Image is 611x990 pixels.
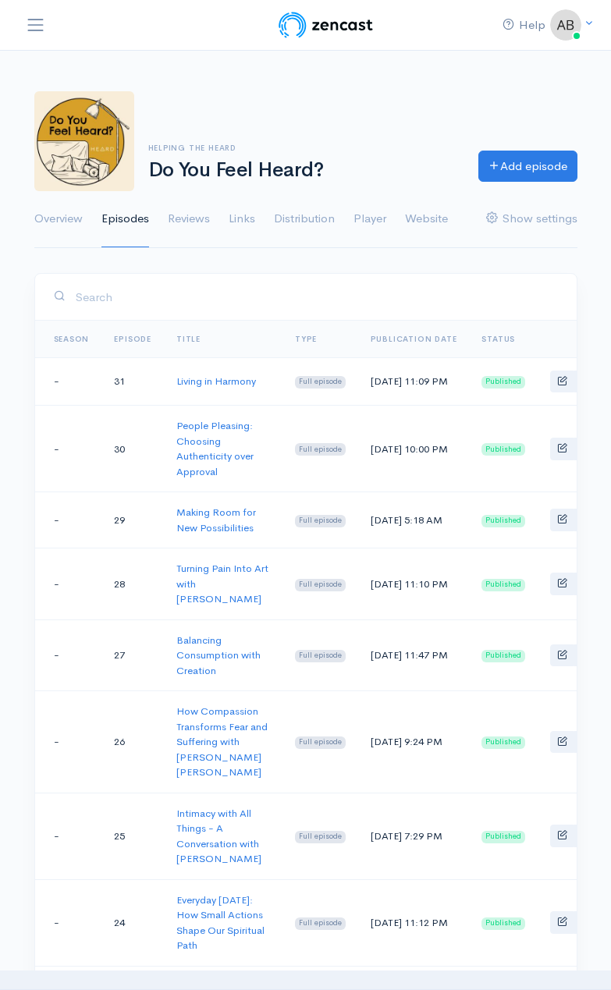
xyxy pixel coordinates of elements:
[405,191,448,247] a: Website
[295,579,346,591] span: Full episode
[101,691,164,793] td: 26
[481,515,525,527] span: Published
[358,619,470,691] td: [DATE] 11:47 PM
[176,334,201,344] a: Title
[371,334,457,344] a: Publication date
[295,831,346,843] span: Full episode
[35,619,102,691] td: -
[101,619,164,691] td: 27
[101,357,164,406] td: 31
[558,937,595,974] iframe: gist-messenger-bubble-iframe
[54,334,90,344] a: Season
[35,548,102,620] td: -
[276,9,375,41] img: ZenCast Logo
[358,879,470,966] td: [DATE] 11:12 PM
[101,793,164,879] td: 25
[481,650,525,662] span: Published
[481,917,525,930] span: Published
[148,159,460,182] h1: Do You Feel Heard?
[353,191,386,247] a: Player
[229,191,255,247] a: Links
[481,831,525,843] span: Published
[101,879,164,966] td: 24
[358,406,470,492] td: [DATE] 10:00 PM
[358,691,470,793] td: [DATE] 9:24 PM
[114,334,151,344] a: Episode
[176,506,256,534] a: Making Room for New Possibilities
[481,736,525,749] span: Published
[295,650,346,662] span: Full episode
[101,406,164,492] td: 30
[34,191,83,247] a: Overview
[490,10,558,41] a: Help
[176,633,261,677] a: Balancing Consumption with Creation
[176,704,268,779] a: How Compassion Transforms Fear and Suffering with [PERSON_NAME] [PERSON_NAME]
[486,191,577,247] a: Show settings
[35,492,102,548] td: -
[358,793,470,879] td: [DATE] 7:29 PM
[35,879,102,966] td: -
[358,357,470,406] td: [DATE] 11:09 PM
[295,736,346,749] span: Full episode
[35,691,102,793] td: -
[295,334,317,344] a: Type
[176,893,265,953] a: Everyday [DATE]: How Small Actions Shape Our Spiritual Path
[35,406,102,492] td: -
[295,515,346,527] span: Full episode
[481,334,515,344] span: Status
[176,374,256,388] a: Living in Harmony
[75,281,558,313] input: Search
[550,9,581,41] img: ...
[148,144,460,152] h6: Helping The Heard
[481,579,525,591] span: Published
[274,191,335,247] a: Distribution
[35,357,102,406] td: -
[101,191,149,247] a: Episodes
[481,443,525,456] span: Published
[295,376,346,389] span: Full episode
[101,548,164,620] td: 28
[101,492,164,548] td: 29
[358,492,470,548] td: [DATE] 5:18 AM
[176,419,254,478] a: People Pleasing: Choosing Authenticity over Approval
[35,793,102,879] td: -
[25,11,47,39] button: Toggle navigation
[168,191,210,247] a: Reviews
[478,151,577,183] a: Add episode
[176,807,261,866] a: Intimacy with All Things - A Conversation with [PERSON_NAME]
[358,548,470,620] td: [DATE] 11:10 PM
[295,917,346,930] span: Full episode
[295,443,346,456] span: Full episode
[176,562,268,605] a: Turning Pain Into Art with [PERSON_NAME]
[481,376,525,389] span: Published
